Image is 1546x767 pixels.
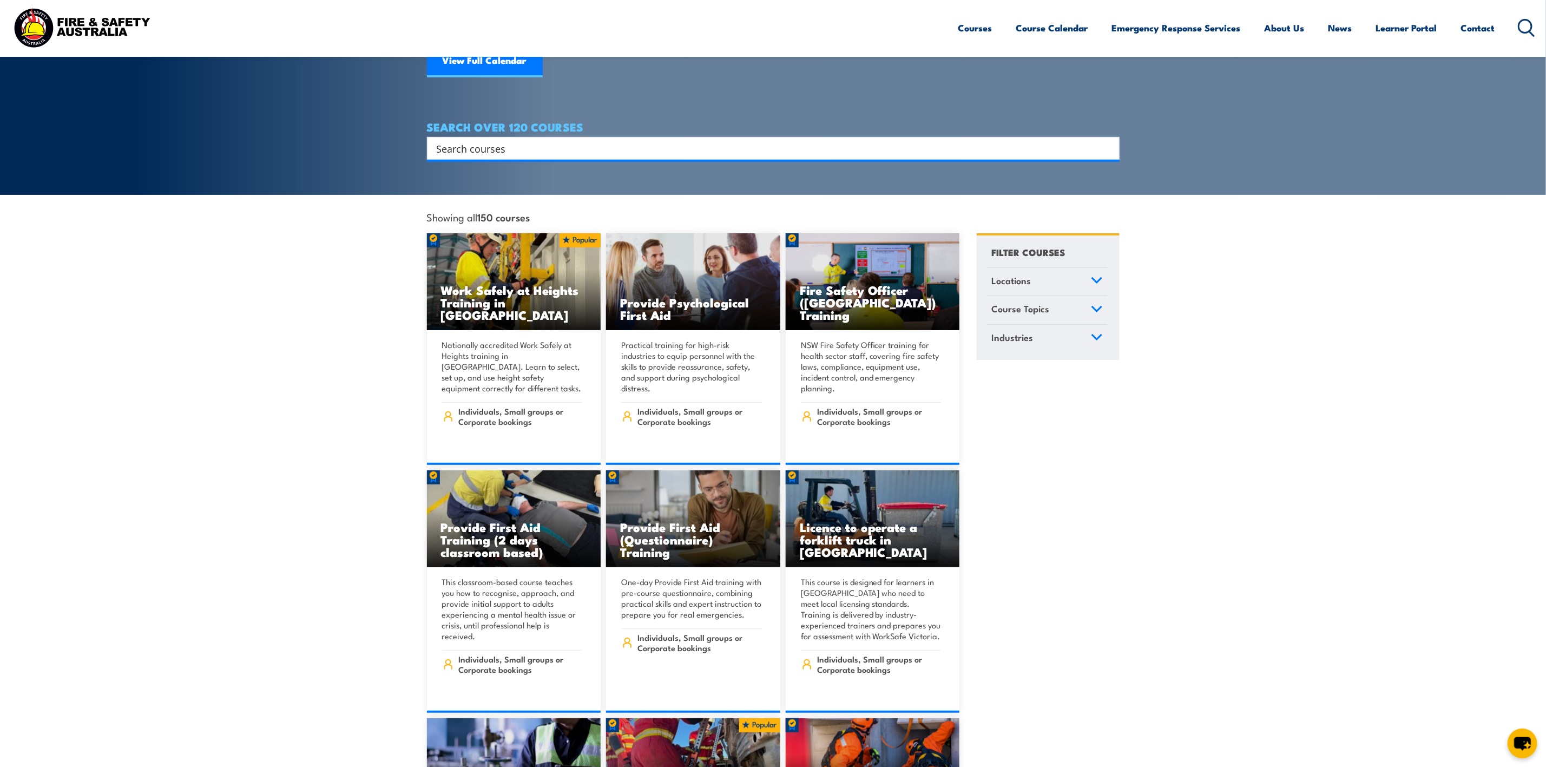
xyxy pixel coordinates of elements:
[1461,14,1495,42] a: Contact
[987,325,1108,353] a: Industries
[987,268,1108,296] a: Locations
[427,233,601,331] a: Work Safely at Heights Training in [GEOGRAPHIC_DATA]
[427,470,601,568] a: Provide First Aid Training (2 days classroom based)
[992,273,1031,288] span: Locations
[442,339,583,394] p: Nationally accredited Work Safely at Heights training in [GEOGRAPHIC_DATA]. Learn to select, set ...
[992,330,1034,345] span: Industries
[801,339,942,394] p: NSW Fire Safety Officer training for health sector staff, covering fire safety laws, compliance, ...
[439,141,1098,156] form: Search form
[1265,14,1305,42] a: About Us
[441,521,587,558] h3: Provide First Aid Training (2 days classroom based)
[620,296,766,321] h3: Provide Psychological First Aid
[427,233,601,331] img: Work Safely at Heights Training (1)
[786,233,960,331] a: Fire Safety Officer ([GEOGRAPHIC_DATA]) Training
[606,233,780,331] a: Provide Psychological First Aid
[800,521,946,558] h3: Licence to operate a forklift truck in [GEOGRAPHIC_DATA]
[638,632,762,653] span: Individuals, Small groups or Corporate bookings
[437,140,1096,156] input: Search input
[606,470,780,568] img: Mental Health First Aid Refresher Training (Standard) (1)
[992,245,1065,259] h4: FILTER COURSES
[478,209,530,224] strong: 150 courses
[786,233,960,331] img: Fire Safety Advisor
[1508,729,1537,758] button: chat-button
[621,339,762,394] p: Practical training for high-risk industries to equip personnel with the skills to provide reassur...
[427,45,543,77] a: View Full Calendar
[606,470,780,568] a: Provide First Aid (Questionnaire) Training
[427,121,1120,133] h4: SEARCH OVER 120 COURSES
[621,576,762,620] p: One-day Provide First Aid training with pre-course questionnaire, combining practical skills and ...
[786,470,960,568] a: Licence to operate a forklift truck in [GEOGRAPHIC_DATA]
[800,284,946,321] h3: Fire Safety Officer ([GEOGRAPHIC_DATA]) Training
[786,470,960,568] img: Licence to operate a forklift truck Training
[458,654,582,674] span: Individuals, Small groups or Corporate bookings
[620,521,766,558] h3: Provide First Aid (Questionnaire) Training
[1376,14,1437,42] a: Learner Portal
[987,296,1108,324] a: Course Topics
[427,470,601,568] img: Provide First Aid (Blended Learning)
[817,654,941,674] span: Individuals, Small groups or Corporate bookings
[1328,14,1352,42] a: News
[992,301,1050,316] span: Course Topics
[958,14,992,42] a: Courses
[427,211,530,222] span: Showing all
[441,284,587,321] h3: Work Safely at Heights Training in [GEOGRAPHIC_DATA]
[458,406,582,427] span: Individuals, Small groups or Corporate bookings
[442,576,583,641] p: This classroom-based course teaches you how to recognise, approach, and provide initial support t...
[1112,14,1241,42] a: Emergency Response Services
[1101,141,1116,156] button: Search magnifier button
[1016,14,1088,42] a: Course Calendar
[638,406,762,427] span: Individuals, Small groups or Corporate bookings
[606,233,780,331] img: Mental Health First Aid Training Course from Fire & Safety Australia
[801,576,942,641] p: This course is designed for learners in [GEOGRAPHIC_DATA] who need to meet local licensing standa...
[817,406,941,427] span: Individuals, Small groups or Corporate bookings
